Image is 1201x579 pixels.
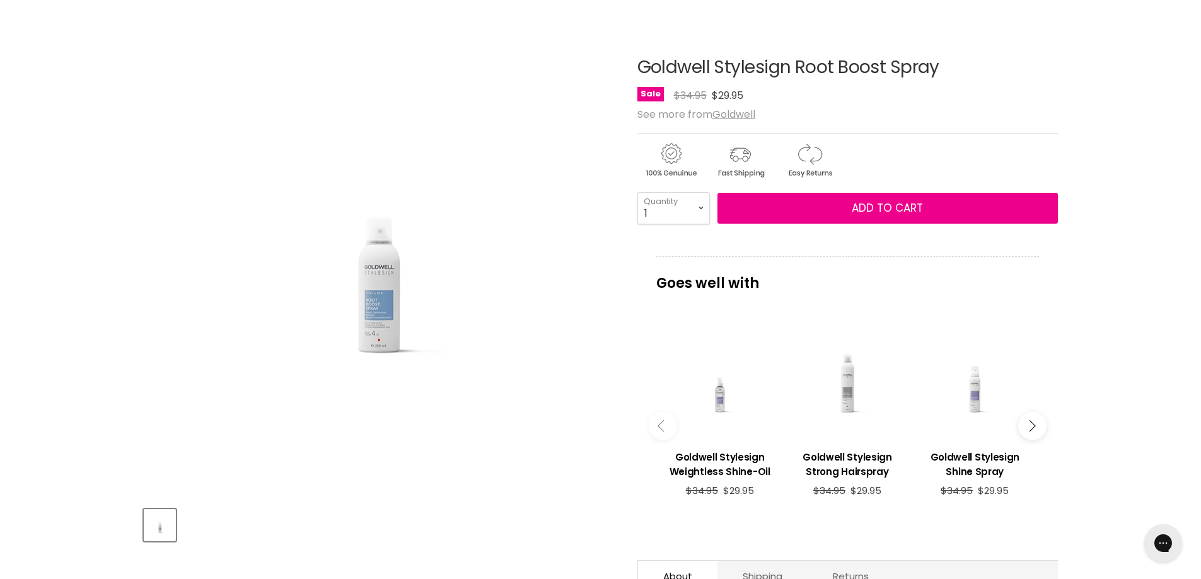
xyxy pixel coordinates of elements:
[144,509,176,541] button: Goldwell Stylesign Root Boost Spray
[656,256,1039,297] p: Goes well with
[723,484,754,497] span: $29.95
[637,87,664,101] span: Sale
[717,193,1058,224] button: Add to cart
[637,58,1058,77] h1: Goldwell Stylesign Root Boost Spray
[637,107,755,122] span: See more from
[850,484,881,497] span: $29.95
[941,484,973,497] span: $34.95
[813,484,845,497] span: $34.95
[144,26,615,497] div: Goldwell Stylesign Root Boost Spray image. Click or Scroll to Zoom.
[917,440,1032,485] a: View product:Goldwell Stylesign Shine Spray
[707,141,774,180] img: shipping.gif
[852,200,923,215] span: Add to cart
[637,192,710,224] select: Quantity
[712,107,755,122] a: Goldwell
[686,484,718,497] span: $34.95
[917,450,1032,479] h3: Goldwell Stylesign Shine Spray
[637,141,704,180] img: genuine.gif
[1138,520,1188,566] iframe: Gorgias live chat messenger
[776,141,843,180] img: returns.gif
[790,440,905,485] a: View product:Goldwell Stylesign Strong Hairspray
[145,515,175,535] img: Goldwell Stylesign Root Boost Spray
[663,440,777,485] a: View product:Goldwell Stylesign Weightless Shine-Oil
[790,450,905,479] h3: Goldwell Stylesign Strong Hairspray
[712,88,743,103] span: $29.95
[674,88,707,103] span: $34.95
[663,450,777,479] h3: Goldwell Stylesign Weightless Shine-Oil
[978,484,1009,497] span: $29.95
[142,505,617,541] div: Product thumbnails
[200,145,558,377] img: Goldwell Stylesign Root Boost Spray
